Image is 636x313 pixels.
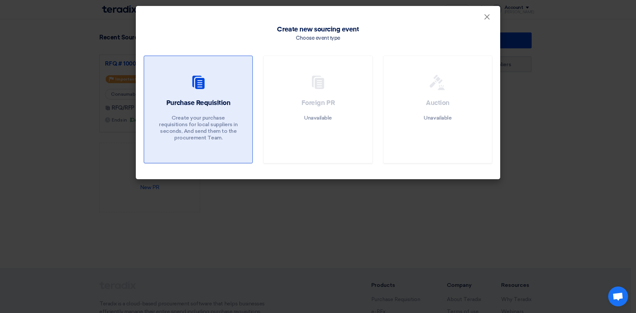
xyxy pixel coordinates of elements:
[424,115,451,121] p: Unavailable
[159,115,238,141] p: Create your purchase requisitions for local suppliers in seconds, And send them to the procuremen...
[144,56,253,163] a: Purchase Requisition Create your purchase requisitions for local suppliers in seconds, And send t...
[301,100,335,106] span: Foreign PR
[166,98,230,108] h2: Purchase Requisition
[426,100,450,106] span: Auction
[304,115,332,121] p: Unavailable
[296,34,340,42] div: Choose event type
[277,25,359,34] span: Create new sourcing event
[478,11,496,24] button: Close
[608,287,628,306] div: Open chat
[484,12,490,25] span: ×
